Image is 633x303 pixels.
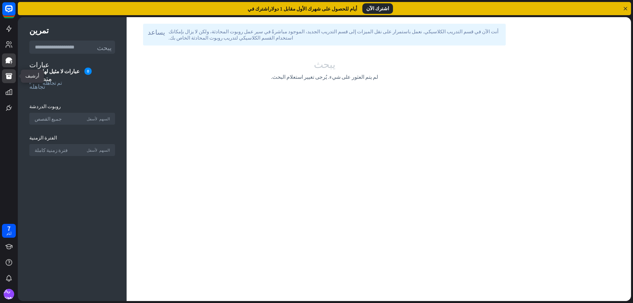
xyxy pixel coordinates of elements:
[269,6,357,12] font: أيام للحصول على شهرك الأول مقابل 1 دولار
[87,69,89,74] font: 0
[43,68,80,75] font: عبارات لا مثيل لها
[29,61,52,81] font: عبارات غير متطابقة
[5,3,25,22] button: افتح أداة الدردشة المباشرة
[29,135,57,141] font: الفترة الزمنية
[97,44,112,50] font: يبحث
[314,59,335,69] font: يبحث
[7,231,12,236] font: أيام
[43,79,62,86] font: تم تجاهله
[2,224,16,238] a: 7 أيام
[35,147,68,153] font: فترة زمنية كاملة
[29,25,49,36] font: تمرين
[148,28,165,35] font: يساعد
[87,117,110,121] font: السهم لأسفل
[271,74,378,80] font: لم يتم العثور على شيء. يُرجى تغيير استعلام البحث.
[366,5,389,12] font: اشترك الآن
[7,224,11,232] font: 7
[87,148,110,152] font: السهم لأسفل
[29,103,61,109] font: روبوت الدردشة
[248,6,269,12] font: اشترك في
[35,116,62,122] font: جميع القصص
[168,28,498,41] font: أنت الآن في قسم التدريب الكلاسيكي. نعمل باستمرار على نقل الميزات إلى قسم التدريب الجديد، الموجود ...
[29,77,45,89] font: تم تجاهله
